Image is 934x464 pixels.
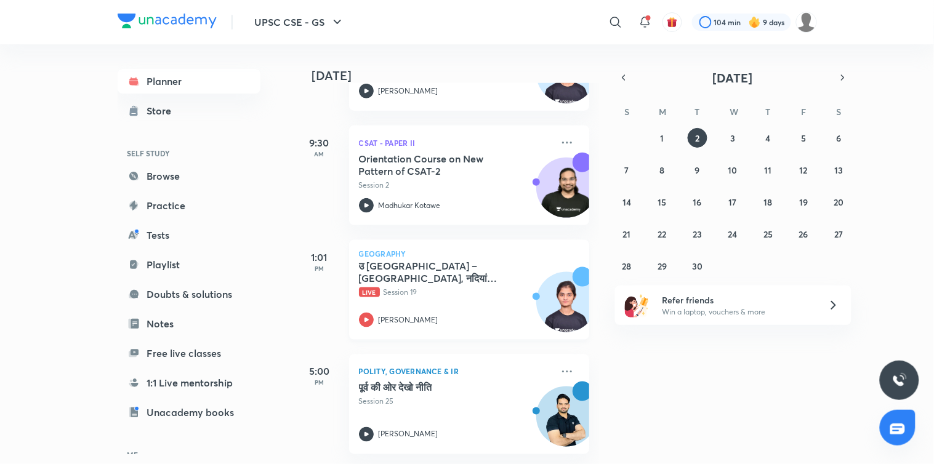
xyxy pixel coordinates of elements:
div: Store [147,103,179,118]
button: September 14, 2025 [617,192,637,212]
img: referral [625,293,650,318]
h5: पूर्व की ओर देखो नीति [359,382,512,394]
button: September 2, 2025 [688,128,707,148]
abbr: September 15, 2025 [658,196,667,208]
p: Madhukar Kotawe [379,200,441,211]
button: September 8, 2025 [653,160,672,180]
button: September 19, 2025 [794,192,813,212]
button: September 22, 2025 [653,224,672,244]
abbr: Sunday [624,106,629,118]
abbr: Monday [659,106,667,118]
abbr: September 1, 2025 [661,132,664,144]
abbr: September 9, 2025 [695,164,700,176]
abbr: September 22, 2025 [658,228,667,240]
button: September 3, 2025 [723,128,743,148]
h5: Orientation Course on New Pattern of CSAT-2 [359,153,512,177]
a: Tests [118,223,260,247]
button: September 30, 2025 [688,256,707,276]
a: Doubts & solutions [118,282,260,306]
a: Practice [118,193,260,218]
button: September 20, 2025 [829,192,849,212]
img: Avatar [537,164,596,223]
abbr: September 16, 2025 [693,196,702,208]
button: September 11, 2025 [759,160,778,180]
img: ttu [892,373,907,388]
abbr: September 6, 2025 [837,132,842,144]
button: September 27, 2025 [829,224,849,244]
a: Company Logo [118,14,217,31]
abbr: September 11, 2025 [765,164,772,176]
a: Notes [118,311,260,336]
button: September 25, 2025 [759,224,778,244]
button: September 9, 2025 [688,160,707,180]
abbr: September 19, 2025 [799,196,808,208]
button: September 15, 2025 [653,192,672,212]
button: September 10, 2025 [723,160,743,180]
abbr: September 8, 2025 [660,164,665,176]
button: avatar [662,12,682,32]
img: streak [749,16,761,28]
abbr: September 27, 2025 [835,228,843,240]
abbr: September 5, 2025 [801,132,806,144]
button: September 1, 2025 [653,128,672,148]
h6: SELF STUDY [118,143,260,164]
p: AM [295,150,344,158]
abbr: September 13, 2025 [835,164,843,176]
button: September 7, 2025 [617,160,637,180]
p: [PERSON_NAME] [379,429,438,440]
abbr: September 23, 2025 [693,228,703,240]
abbr: September 2, 2025 [696,132,700,144]
abbr: September 25, 2025 [763,228,773,240]
button: September 6, 2025 [829,128,849,148]
img: Avatar [537,393,596,452]
p: PM [295,379,344,386]
abbr: September 30, 2025 [693,260,703,272]
abbr: Friday [801,106,806,118]
abbr: September 12, 2025 [800,164,808,176]
abbr: Wednesday [730,106,738,118]
p: Session 25 [359,396,552,407]
button: September 28, 2025 [617,256,637,276]
a: Browse [118,164,260,188]
p: Win a laptop, vouchers & more [662,306,813,318]
abbr: September 24, 2025 [728,228,738,240]
button: September 23, 2025 [688,224,707,244]
img: avatar [667,17,678,28]
p: CSAT - Paper II [359,135,552,150]
h5: 5:00 [295,364,344,379]
abbr: September 21, 2025 [623,228,631,240]
img: Komal [796,12,817,33]
span: [DATE] [713,70,753,86]
button: September 13, 2025 [829,160,849,180]
button: September 29, 2025 [653,256,672,276]
a: Planner [118,69,260,94]
abbr: September 20, 2025 [834,196,844,208]
a: Free live classes [118,341,260,366]
p: Session 2 [359,180,552,191]
abbr: Saturday [837,106,842,118]
abbr: September 28, 2025 [622,260,632,272]
h6: Refer friends [662,294,813,306]
button: September 24, 2025 [723,224,743,244]
abbr: September 14, 2025 [622,196,631,208]
p: Geography [359,250,579,257]
abbr: September 17, 2025 [729,196,737,208]
a: Store [118,98,260,123]
a: 1:1 Live mentorship [118,370,260,395]
abbr: September 3, 2025 [730,132,735,144]
h5: उ अमेरिका – पर्वत, नदियां, झीलें, मरुस्थल व घासस्थल [359,260,512,284]
abbr: September 29, 2025 [658,260,667,272]
abbr: September 4, 2025 [766,132,771,144]
a: Unacademy books [118,400,260,425]
abbr: September 7, 2025 [625,164,629,176]
abbr: September 26, 2025 [799,228,808,240]
p: PM [295,265,344,272]
span: Live [359,287,380,297]
button: September 12, 2025 [794,160,813,180]
p: Session 19 [359,287,552,298]
button: September 26, 2025 [794,224,813,244]
p: [PERSON_NAME] [379,86,438,97]
button: [DATE] [632,69,834,86]
abbr: Tuesday [695,106,700,118]
button: September 16, 2025 [688,192,707,212]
